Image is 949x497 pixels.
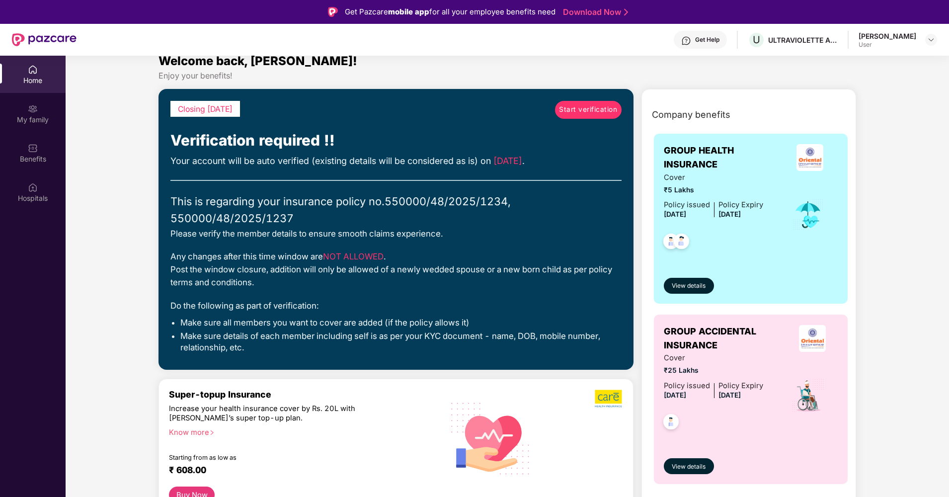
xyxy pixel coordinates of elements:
[158,54,357,68] span: Welcome back, [PERSON_NAME]!
[664,210,686,218] span: [DATE]
[178,104,233,114] span: Closing [DATE]
[323,251,384,261] span: NOT ALLOWED
[659,231,683,255] img: svg+xml;base64,PHN2ZyB4bWxucz0iaHR0cDovL3d3dy53My5vcmcvMjAwMC9zdmciIHdpZHRoPSI0OC45NDMiIGhlaWdodD...
[158,71,856,81] div: Enjoy your benefits!
[796,144,823,171] img: insurerLogo
[664,380,710,392] div: Policy issued
[559,104,617,115] span: Start verification
[180,317,622,328] li: Make sure all members you want to cover are added (if the policy allows it)
[768,35,838,45] div: ULTRAVIOLETTE AUTOMOTIVE PRIVATE LIMITED
[799,325,826,352] img: insurerLogo
[169,465,424,477] div: ₹ 608.00
[669,231,694,255] img: svg+xml;base64,PHN2ZyB4bWxucz0iaHR0cDovL3d3dy53My5vcmcvMjAwMC9zdmciIHdpZHRoPSI0OC45NDMiIGhlaWdodD...
[652,108,730,122] span: Company benefits
[493,156,522,166] span: [DATE]
[170,250,622,289] div: Any changes after this time window are . Post the window closure, addition will only be allowed o...
[664,391,686,399] span: [DATE]
[443,390,538,486] img: svg+xml;base64,PHN2ZyB4bWxucz0iaHR0cDovL3d3dy53My5vcmcvMjAwMC9zdmciIHhtbG5zOnhsaW5rPSJodHRwOi8vd3...
[170,154,622,168] div: Your account will be auto verified (existing details will be considered as is) on .
[859,31,916,41] div: [PERSON_NAME]
[388,7,429,16] strong: mobile app
[170,227,622,240] div: Please verify the member details to ensure smooth claims experience.
[859,41,916,49] div: User
[718,199,763,211] div: Policy Expiry
[664,365,763,376] span: ₹25 Lakhs
[664,278,714,294] button: View details
[791,378,825,413] img: icon
[180,331,622,353] li: Make sure details of each member including self is as per your KYC document - name, DOB, mobile n...
[664,352,763,364] span: Cover
[12,33,77,46] img: New Pazcare Logo
[681,36,691,46] img: svg+xml;base64,PHN2ZyBpZD0iSGVscC0zMngzMiIgeG1sbnM9Imh0dHA6Ly93d3cudzMub3JnLzIwMDAvc3ZnIiB3aWR0aD...
[695,36,719,44] div: Get Help
[672,462,706,472] span: View details
[664,199,710,211] div: Policy issued
[927,36,935,44] img: svg+xml;base64,PHN2ZyBpZD0iRHJvcGRvd24tMzJ4MzIiIHhtbG5zPSJodHRwOi8vd3d3LnczLm9yZy8yMDAwL3N2ZyIgd2...
[169,404,391,423] div: Increase your health insurance cover by Rs. 20L with [PERSON_NAME]’s super top-up plan.
[170,129,622,152] div: Verification required !!
[28,182,38,192] img: svg+xml;base64,PHN2ZyBpZD0iSG9zcGl0YWxzIiB4bWxucz0iaHR0cDovL3d3dy53My5vcmcvMjAwMC9zdmciIHdpZHRoPS...
[664,172,763,183] span: Cover
[718,391,741,399] span: [DATE]
[28,143,38,153] img: svg+xml;base64,PHN2ZyBpZD0iQmVuZWZpdHMiIHhtbG5zPSJodHRwOi8vd3d3LnczLm9yZy8yMDAwL3N2ZyIgd2lkdGg9Ij...
[659,411,683,435] img: svg+xml;base64,PHN2ZyB4bWxucz0iaHR0cDovL3d3dy53My5vcmcvMjAwMC9zdmciIHdpZHRoPSI0OC45NDMiIGhlaWdodD...
[170,193,622,227] div: This is regarding your insurance policy no. 550000/48/2025/1234, 550000/48/2025/1237
[664,185,763,196] span: ₹5 Lakhs
[28,65,38,75] img: svg+xml;base64,PHN2ZyBpZD0iSG9tZSIgeG1sbnM9Imh0dHA6Ly93d3cudzMub3JnLzIwMDAvc3ZnIiB3aWR0aD0iMjAiIG...
[555,101,622,119] a: Start verification
[563,7,625,17] a: Download Now
[672,281,706,291] span: View details
[624,7,628,17] img: Stroke
[664,458,714,474] button: View details
[28,104,38,114] img: svg+xml;base64,PHN2ZyB3aWR0aD0iMjAiIGhlaWdodD0iMjAiIHZpZXdCb3g9IjAgMCAyMCAyMCIgZmlsbD0ibm9uZSIgeG...
[169,454,392,461] div: Starting from as low as
[169,428,428,435] div: Know more
[328,7,338,17] img: Logo
[170,299,622,312] div: Do the following as part of verification:
[169,389,434,400] div: Super-topup Insurance
[753,34,760,46] span: U
[595,389,623,408] img: b5dec4f62d2307b9de63beb79f102df3.png
[718,380,763,392] div: Policy Expiry
[209,430,215,435] span: right
[664,325,788,353] span: GROUP ACCIDENTAL INSURANCE
[718,210,741,218] span: [DATE]
[664,144,782,172] span: GROUP HEALTH INSURANCE
[345,6,555,18] div: Get Pazcare for all your employee benefits need
[792,198,824,231] img: icon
